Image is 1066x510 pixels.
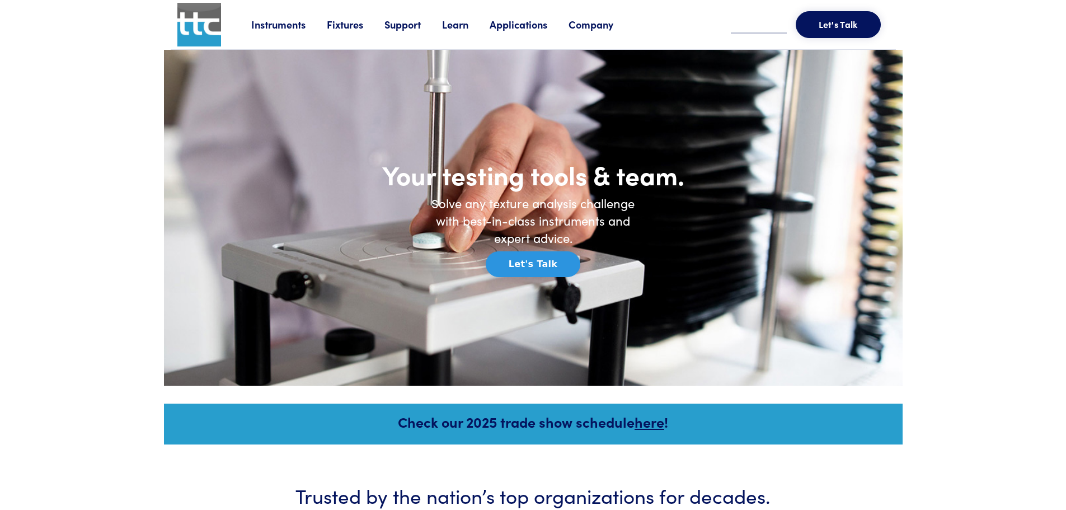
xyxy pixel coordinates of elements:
[251,17,327,31] a: Instruments
[635,412,664,432] a: here
[177,3,221,46] img: ttc_logo_1x1_v1.0.png
[569,17,635,31] a: Company
[327,17,384,31] a: Fixtures
[179,412,887,432] h5: Check our 2025 trade show schedule !
[490,17,569,31] a: Applications
[796,11,881,38] button: Let's Talk
[198,481,869,509] h3: Trusted by the nation’s top organizations for decades.
[442,17,490,31] a: Learn
[309,158,757,191] h1: Your testing tools & team.
[384,17,442,31] a: Support
[486,251,580,277] button: Let's Talk
[421,195,645,246] h6: Solve any texture analysis challenge with best-in-class instruments and expert advice.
